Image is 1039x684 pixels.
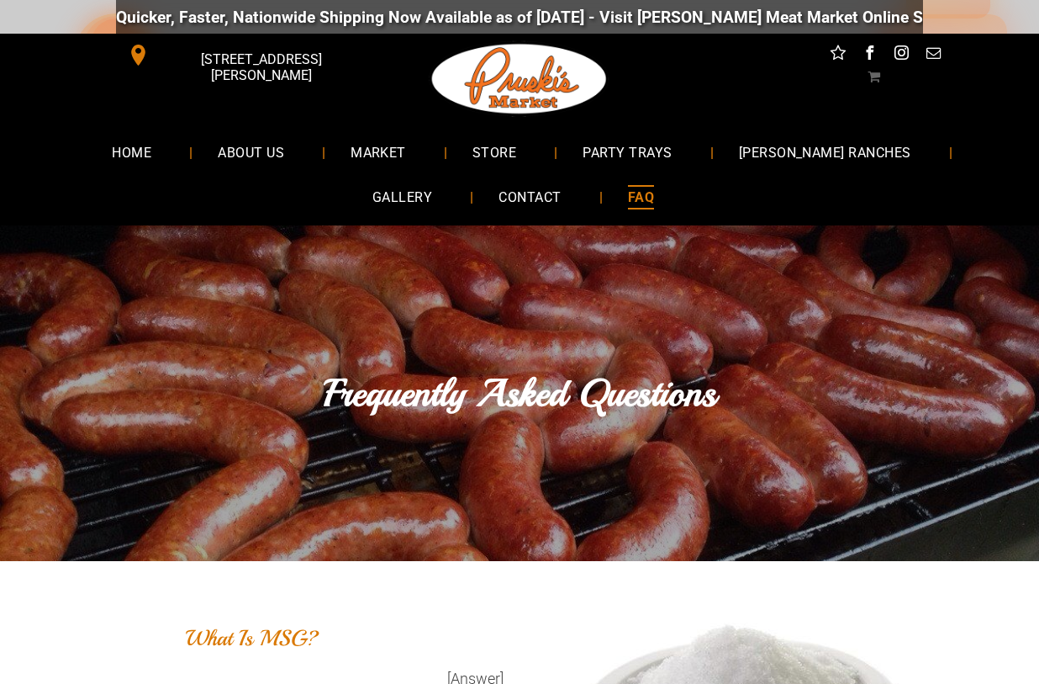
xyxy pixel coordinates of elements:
a: [STREET_ADDRESS][PERSON_NAME] [116,42,373,68]
font: Frequently Asked Questions [324,369,716,417]
a: STORE [447,130,541,174]
a: MARKET [325,130,431,174]
font: What Is MSG? [186,624,319,652]
img: Pruski-s+Market+HQ+Logo2-1920w.png [429,34,610,125]
a: instagram [891,42,913,68]
a: [PERSON_NAME] RANCHES [714,130,936,174]
a: ABOUT US [193,130,309,174]
a: Social network [827,42,849,68]
a: CONTACT [473,175,586,220]
a: GALLERY [347,175,457,220]
a: PARTY TRAYS [557,130,697,174]
a: facebook [859,42,881,68]
a: email [923,42,945,68]
a: FAQ [603,175,679,220]
a: HOME [87,130,177,174]
span: [STREET_ADDRESS][PERSON_NAME] [153,43,370,92]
